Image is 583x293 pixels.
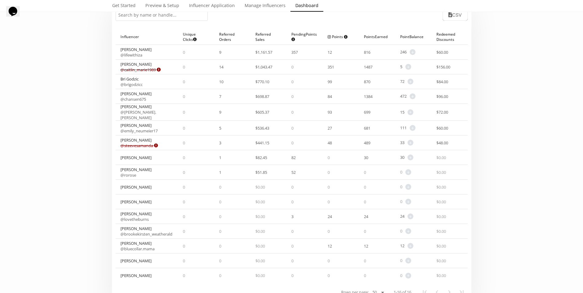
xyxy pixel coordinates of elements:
a: @chansen675 [120,96,146,102]
input: Search by name or handle... [116,9,208,21]
span: 246 [400,49,407,55]
span: 1384 [364,94,372,99]
span: $ 48.00 [436,140,448,146]
div: [PERSON_NAME] [120,258,152,264]
span: $ 0.00 [255,243,265,249]
span: 10 [219,79,223,84]
span: 0 [291,64,293,70]
span: 0 [183,199,185,205]
span: 30 [364,155,368,160]
span: Points [328,34,348,39]
span: 12 [328,243,332,249]
span: 0 [183,243,185,249]
span: 82 [291,155,296,160]
span: 0 [400,258,402,264]
span: 24 [328,214,332,219]
span: 99 [328,79,332,84]
span: 0 [400,273,402,279]
span: 0 [291,125,293,131]
span: 699 [364,109,370,115]
div: [PERSON_NAME] [120,137,158,148]
span: $ 0.00 [436,214,446,219]
span: 0 [400,184,402,190]
span: 870 [364,79,370,84]
span: 0 [183,184,185,190]
div: [PERSON_NAME] [120,104,173,120]
span: 0 [291,273,293,278]
div: [PERSON_NAME] [120,199,152,205]
span: $ 0.00 [436,184,446,190]
span: $ 0.00 [255,214,265,219]
span: $ 156.00 [436,64,450,70]
span: + [405,184,411,190]
a: @brookekirsten_weatherald [120,231,172,237]
span: 1487 [364,64,372,70]
span: 1 [219,170,221,175]
span: 357 [291,49,298,55]
div: [PERSON_NAME] [120,167,152,178]
a: @lovetheburns [120,217,149,222]
span: 12 [364,243,368,249]
span: 3 [219,140,221,146]
span: 0 [183,49,185,55]
span: + [408,154,413,160]
span: + [408,79,413,84]
span: $ 72.00 [436,109,448,115]
span: 9 [219,109,221,115]
span: 0 [183,94,185,99]
span: 0 [183,214,185,219]
span: 0 [400,228,402,234]
a: @emily_neumeier17 [120,128,158,134]
span: $ 51.85 [255,170,267,175]
span: 30 [400,154,404,160]
span: + [408,140,413,146]
a: @lifewithiza [120,52,142,58]
div: Referred Sales [255,29,282,45]
span: 0 [219,184,221,190]
span: 0 [364,273,366,278]
span: 0 [183,155,185,160]
div: [PERSON_NAME] [120,273,152,278]
span: $ 0.00 [436,229,446,234]
span: 0 [328,273,330,278]
span: 0 [183,170,185,175]
span: $ 60.00 [436,49,448,55]
a: @steevesamanda [120,143,158,148]
span: 0 [364,199,366,205]
span: 93 [328,109,332,115]
a: @bluecollar.mama [120,246,155,252]
span: 12 [328,49,332,55]
span: + [405,199,411,205]
span: $ 0.00 [255,229,265,234]
span: 24 [364,214,368,219]
span: 0 [219,199,221,205]
span: 0 [291,94,293,99]
span: 0 [219,214,221,219]
span: 48 [328,140,332,146]
span: 5 [219,125,221,131]
span: $ 0.00 [436,155,446,160]
span: 0 [364,170,366,175]
span: + [408,213,413,219]
span: $ 0.00 [436,243,446,249]
span: 0 [291,79,293,84]
span: $ 0.00 [255,199,265,205]
span: 0 [328,229,330,234]
span: 0 [183,140,185,146]
button: CSV [443,9,467,21]
span: $ 441.15 [255,140,269,146]
span: 3 [291,214,293,219]
span: 0 [291,229,293,234]
span: + [410,49,416,55]
span: 12 [400,243,404,249]
span: 472 [400,93,407,99]
span: 14 [219,64,223,70]
span: 489 [364,140,370,146]
div: Redeemed Discounts [436,29,463,45]
span: $ 770.10 [255,79,269,84]
span: 351 [328,64,334,70]
span: 0 [183,109,185,115]
span: 0 [183,64,185,70]
span: 24 [400,213,404,219]
span: 0 [183,273,185,278]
